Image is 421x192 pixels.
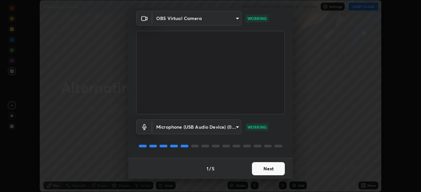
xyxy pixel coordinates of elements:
h4: / [209,165,211,172]
div: OBS Virtual Camera [152,119,241,134]
button: Next [252,162,285,175]
div: OBS Virtual Camera [152,11,241,26]
p: WORKING [247,124,267,130]
h4: 1 [207,165,209,172]
h4: 5 [212,165,214,172]
p: WORKING [247,15,267,21]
